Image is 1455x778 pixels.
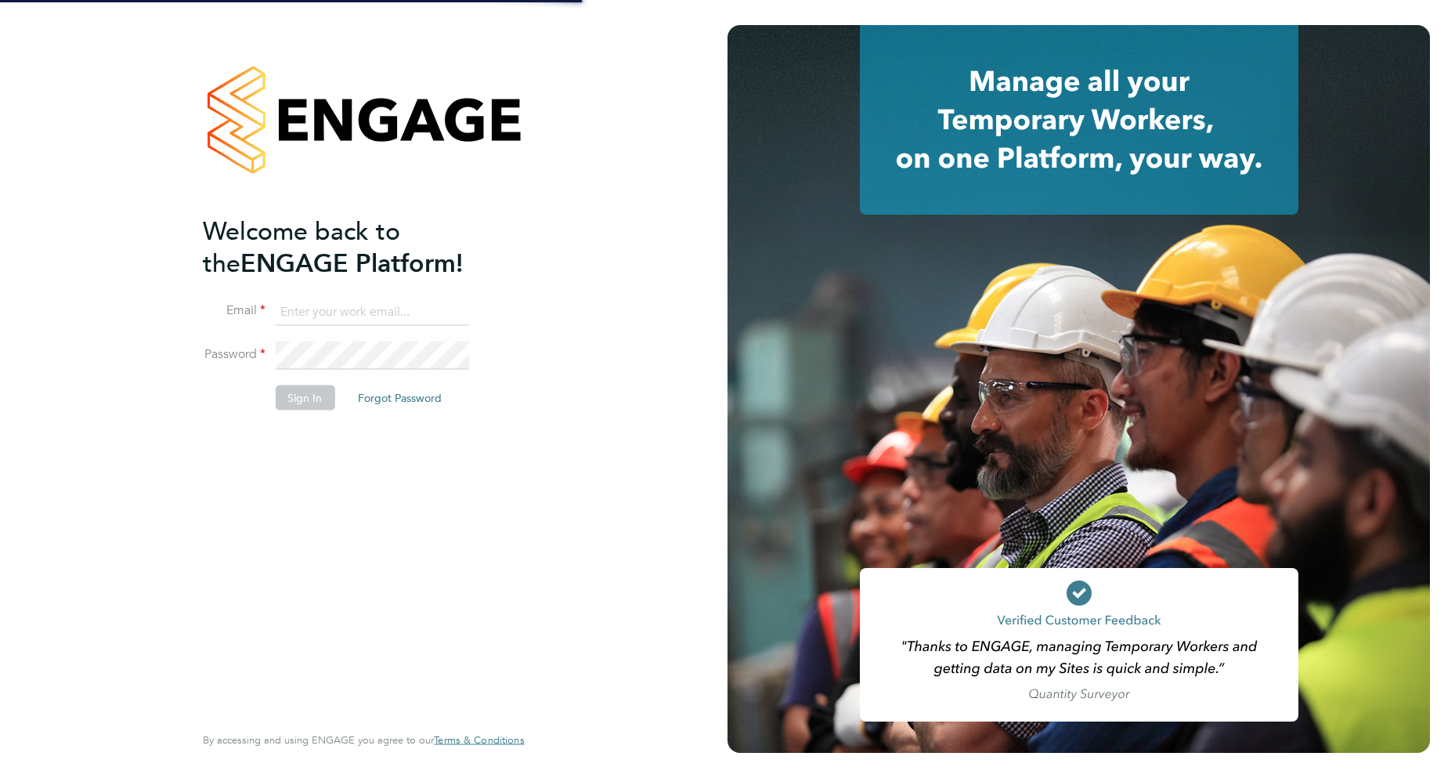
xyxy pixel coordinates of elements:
label: Email [203,302,265,319]
a: Terms & Conditions [434,734,524,747]
input: Enter your work email... [275,298,468,326]
span: Welcome back to the [203,215,400,278]
button: Sign In [275,385,334,411]
span: Terms & Conditions [434,733,524,747]
label: Password [203,346,265,363]
span: By accessing and using ENGAGE you agree to our [203,733,524,747]
button: Forgot Password [345,385,454,411]
h2: ENGAGE Platform! [203,215,508,279]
